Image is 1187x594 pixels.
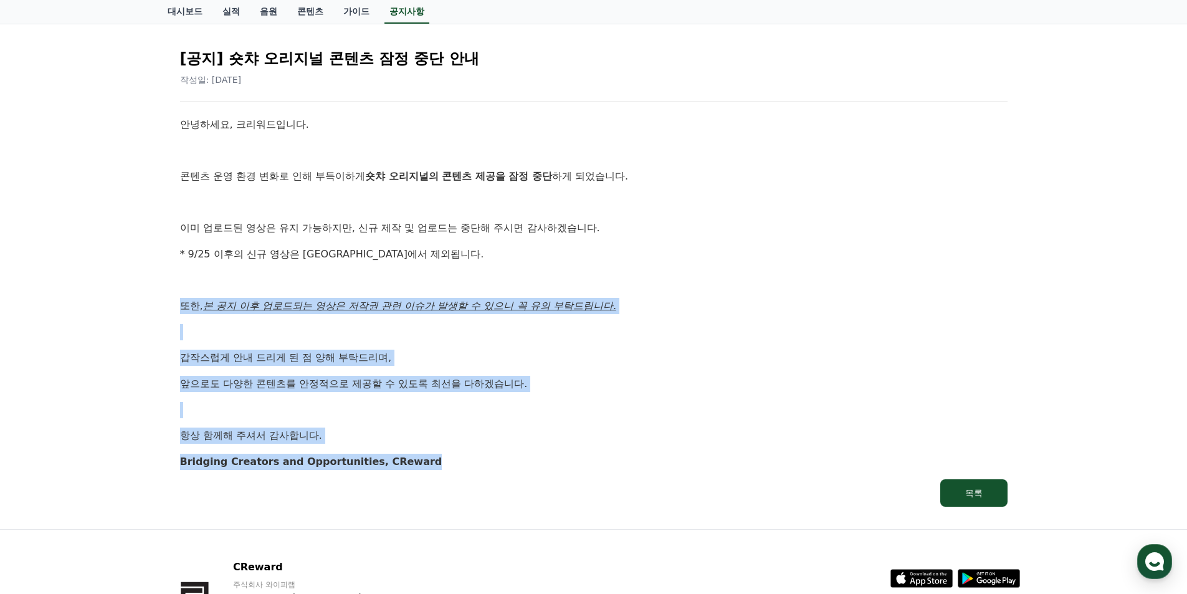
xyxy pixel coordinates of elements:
strong: Bridging Creators and Opportunities, CReward [180,456,442,467]
p: 콘텐츠 운영 환경 변화로 인해 부득이하게 하게 되었습니다. [180,168,1008,184]
span: 대화 [114,414,129,424]
p: 앞으로도 다양한 콘텐츠를 안정적으로 제공할 수 있도록 최선을 다하겠습니다. [180,376,1008,392]
a: 홈 [4,395,82,426]
strong: 숏챠 오리지널의 콘텐츠 제공을 잠정 중단 [365,170,552,182]
button: 목록 [940,479,1008,507]
div: 목록 [965,487,983,499]
a: 설정 [161,395,239,426]
p: 안녕하세요, 크리워드입니다. [180,117,1008,133]
p: 갑작스럽게 안내 드리게 된 점 양해 부탁드리며, [180,350,1008,366]
u: 본 공지 이후 업로드되는 영상은 저작권 관련 이슈가 발생할 수 있으니 꼭 유의 부탁드립니다. [203,300,616,312]
a: 목록 [180,479,1008,507]
p: 또한, [180,298,1008,314]
h2: [공지] 숏챠 오리지널 콘텐츠 잠정 중단 안내 [180,49,1008,69]
p: * 9/25 이후의 신규 영상은 [GEOGRAPHIC_DATA]에서 제외됩니다. [180,246,1008,262]
p: CReward [233,560,385,575]
a: 대화 [82,395,161,426]
span: 홈 [39,414,47,424]
p: 주식회사 와이피랩 [233,580,385,590]
span: 작성일: [DATE] [180,75,242,85]
span: 설정 [193,414,207,424]
p: 항상 함께해 주셔서 감사합니다. [180,428,1008,444]
p: 이미 업로드된 영상은 유지 가능하지만, 신규 제작 및 업로드는 중단해 주시면 감사하겠습니다. [180,220,1008,236]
